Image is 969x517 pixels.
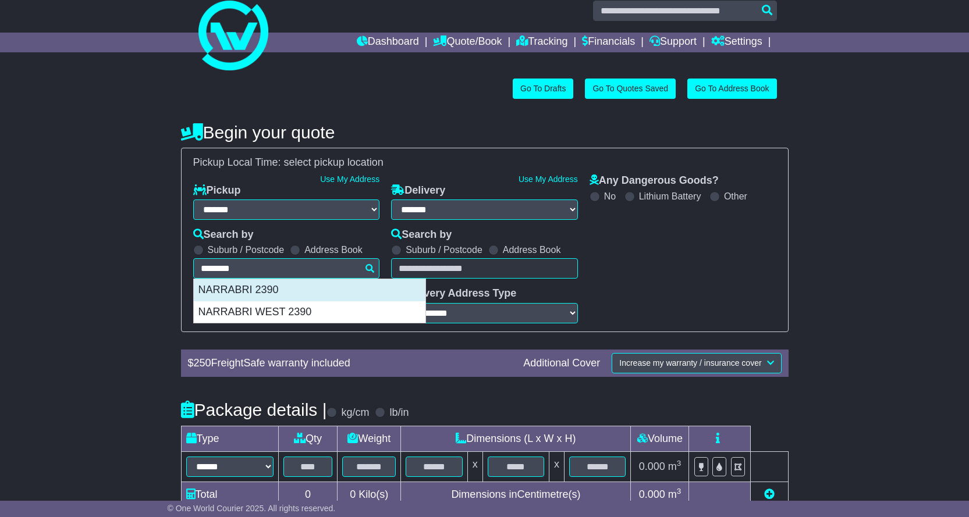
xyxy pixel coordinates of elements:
a: Go To Quotes Saved [585,79,676,99]
label: Other [724,191,747,202]
div: Additional Cover [517,357,606,370]
div: NARRABRI WEST 2390 [194,301,425,323]
span: 0 [350,489,356,500]
td: Qty [278,426,338,451]
td: Dimensions in Centimetre(s) [401,482,631,507]
label: lb/in [389,407,409,419]
a: Use My Address [519,174,578,184]
span: m [668,489,682,500]
label: Search by [391,229,452,241]
button: Increase my warranty / insurance cover [612,353,781,373]
a: Financials [582,33,635,52]
td: Total [181,482,278,507]
span: 250 [194,357,211,369]
a: Dashboard [357,33,419,52]
label: Any Dangerous Goods? [590,174,719,187]
label: Lithium Battery [639,191,701,202]
div: $ FreightSafe warranty included [182,357,518,370]
td: Volume [631,426,689,451]
td: Dimensions (L x W x H) [401,426,631,451]
label: kg/cm [341,407,369,419]
label: Address Book [304,244,363,255]
td: Kilo(s) [338,482,401,507]
td: Weight [338,426,401,451]
span: m [668,461,682,472]
a: Settings [711,33,762,52]
a: Support [649,33,697,52]
label: Suburb / Postcode [406,244,482,255]
sup: 3 [677,487,682,495]
a: Tracking [516,33,567,52]
td: Type [181,426,278,451]
label: Delivery [391,184,445,197]
span: Increase my warranty / insurance cover [619,358,761,368]
label: Address Book [503,244,561,255]
label: Search by [193,229,254,241]
h4: Begin your quote [181,123,789,142]
span: 0.000 [639,461,665,472]
span: 0.000 [639,489,665,500]
h4: Package details | [181,400,327,419]
label: Suburb / Postcode [208,244,285,255]
div: Pickup Local Time: [187,156,782,169]
a: Add new item [764,489,775,500]
td: x [549,451,565,482]
td: 0 [278,482,338,507]
a: Quote/Book [433,33,502,52]
span: select pickup location [284,156,384,168]
label: No [604,191,616,202]
td: x [467,451,482,482]
div: NARRABRI 2390 [194,279,425,301]
sup: 3 [677,459,682,468]
a: Go To Address Book [687,79,776,99]
a: Use My Address [320,174,379,184]
a: Go To Drafts [513,79,573,99]
label: Pickup [193,184,241,197]
span: © One World Courier 2025. All rights reserved. [168,504,336,513]
label: Delivery Address Type [391,287,516,300]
